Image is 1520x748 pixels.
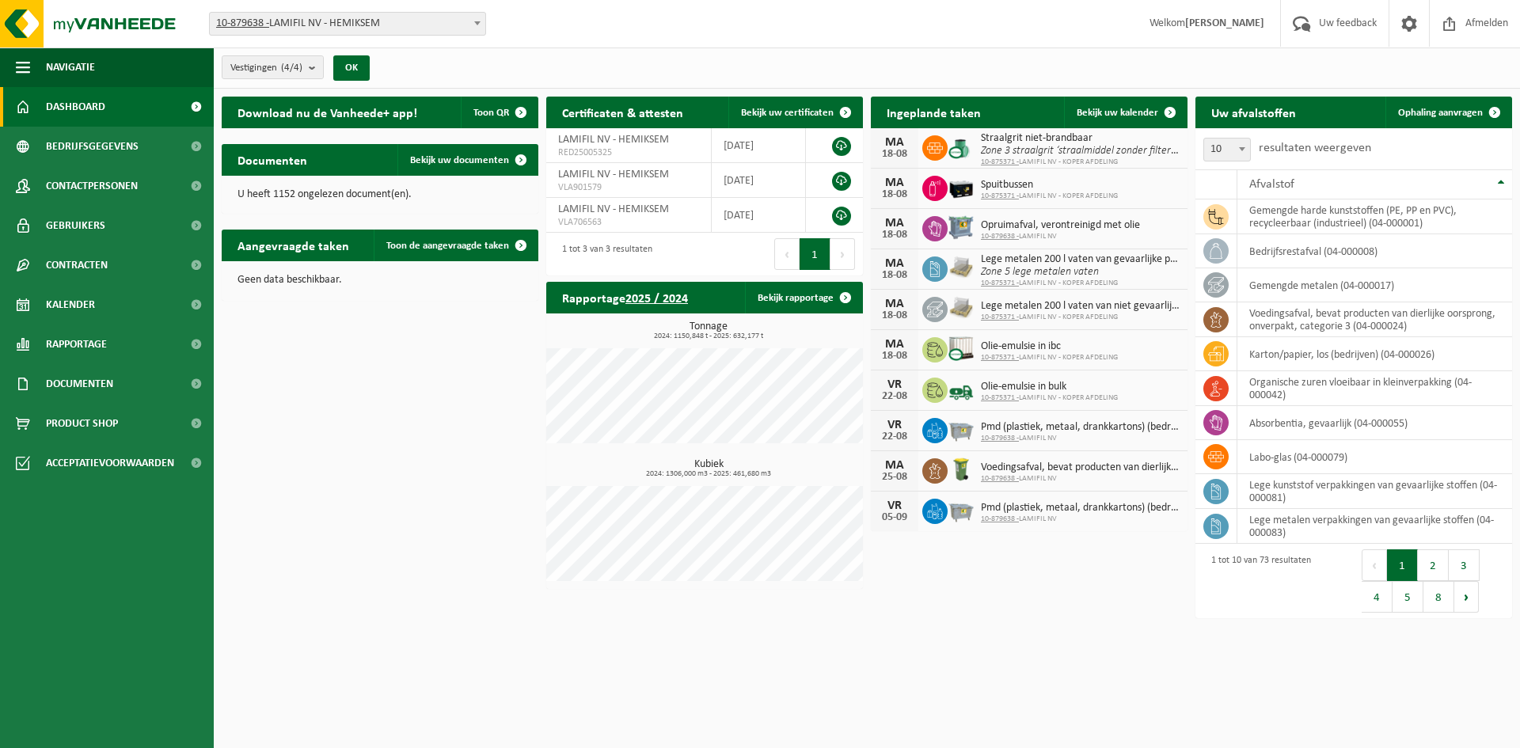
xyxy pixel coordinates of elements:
span: LAMIFIL NV - KOPER AFDELING [981,393,1118,403]
a: Bekijk uw certificaten [728,97,861,128]
span: 10-879638 - LAMIFIL NV - HEMIKSEM [209,12,486,36]
button: Previous [774,238,800,270]
tcxspan: Call 10-879638 - via 3CX [981,232,1019,241]
h2: Rapportage [546,282,704,313]
img: BL-LQ-LV [948,375,975,402]
button: Previous [1362,549,1387,581]
td: [DATE] [712,198,805,233]
span: VLA901579 [558,181,699,194]
img: WB-2500-GAL-GY-01 [948,416,975,442]
span: LAMIFIL NV [981,514,1180,524]
button: 8 [1423,581,1454,613]
div: 18-08 [879,270,910,281]
span: LAMIFIL NV - HEMIKSEM [558,203,669,215]
span: Pmd (plastiek, metaal, drankkartons) (bedrijven) [981,502,1180,514]
span: LAMIFIL NV - KOPER AFDELING [981,353,1118,363]
h2: Certificaten & attesten [546,97,699,127]
span: Toon de aangevraagde taken [386,241,509,251]
span: Toon QR [473,108,509,118]
tcxspan: Call 10-879638 - via 3CX [216,17,269,29]
td: karton/papier, los (bedrijven) (04-000026) [1237,337,1512,371]
button: 2 [1418,549,1449,581]
img: WB-2500-GAL-GY-01 [948,496,975,523]
div: 05-09 [879,512,910,523]
span: Voedingsafval, bevat producten van dierlijke oorsprong, onverpakt, categorie 3 [981,461,1180,474]
span: Lege metalen 200 l vaten van gevaarlijke producten [981,253,1180,266]
div: MA [879,217,910,230]
span: Opruimafval, verontreinigd met olie [981,219,1140,232]
img: LP-PA-00000-WDN-11 [948,254,975,281]
div: 18-08 [879,310,910,321]
span: 2024: 1306,000 m3 - 2025: 461,680 m3 [554,470,863,478]
td: [DATE] [712,128,805,163]
span: LAMIFIL NV - KOPER AFDELING [981,313,1180,322]
span: 10 [1204,139,1250,161]
count: (4/4) [281,63,302,73]
div: VR [879,378,910,391]
span: Bedrijfsgegevens [46,127,139,166]
td: organische zuren vloeibaar in kleinverpakking (04-000042) [1237,371,1512,406]
img: PB-LB-0680-HPE-BK-11 [948,173,975,200]
div: 1 tot 10 van 73 resultaten [1203,548,1311,614]
h2: Uw afvalstoffen [1195,97,1312,127]
p: Geen data beschikbaar. [237,275,522,286]
tcxspan: Call 10-875371 - via 3CX [981,313,1019,321]
tcxspan: Call 2025 / 2024 via 3CX [625,293,688,306]
span: Vestigingen [230,56,302,80]
button: Toon QR [461,97,537,128]
span: Ophaling aanvragen [1398,108,1483,118]
tcxspan: Call 10-875371 - via 3CX [981,279,1019,287]
div: 18-08 [879,189,910,200]
div: MA [879,136,910,149]
span: LAMIFIL NV - KOPER AFDELING [981,279,1180,288]
td: lege metalen verpakkingen van gevaarlijke stoffen (04-000083) [1237,509,1512,544]
i: Zone 5 lege metalen vaten [981,266,1099,278]
div: 1 tot 3 van 3 resultaten [554,237,652,271]
span: Documenten [46,364,113,404]
span: Rapportage [46,325,107,364]
tcxspan: Call 10-875371 - via 3CX [981,393,1019,402]
span: Dashboard [46,87,105,127]
div: 18-08 [879,230,910,241]
td: voedingsafval, bevat producten van dierlijke oorsprong, onverpakt, categorie 3 (04-000024) [1237,302,1512,337]
td: gemengde metalen (04-000017) [1237,268,1512,302]
button: 5 [1393,581,1423,613]
span: Olie-emulsie in ibc [981,340,1118,353]
strong: [PERSON_NAME] [1185,17,1264,29]
span: LAMIFIL NV - KOPER AFDELING [981,192,1118,201]
span: Olie-emulsie in bulk [981,381,1118,393]
td: gemengde harde kunststoffen (PE, PP en PVC), recycleerbaar (industrieel) (04-000001) [1237,199,1512,234]
span: Gebruikers [46,206,105,245]
tcxspan: Call 10-875371 - via 3CX [981,353,1019,362]
td: lege kunststof verpakkingen van gevaarlijke stoffen (04-000081) [1237,474,1512,509]
h3: Tonnage [554,321,863,340]
span: Lege metalen 200 l vaten van niet gevaarlijke producten [981,300,1180,313]
span: Contactpersonen [46,166,138,206]
span: Acceptatievoorwaarden [46,443,174,483]
h3: Kubiek [554,459,863,478]
p: U heeft 1152 ongelezen document(en). [237,189,522,200]
span: LAMIFIL NV [981,232,1140,241]
img: PB-OT-0200-CU [948,133,975,160]
td: bedrijfsrestafval (04-000008) [1237,234,1512,268]
div: 25-08 [879,472,910,483]
button: 1 [800,238,830,270]
div: MA [879,257,910,270]
h2: Documenten [222,144,323,175]
img: PB-AP-0800-MET-02-01 [948,214,975,241]
span: Contracten [46,245,108,285]
span: LAMIFIL NV [981,474,1180,484]
span: Bekijk uw documenten [410,155,509,165]
span: Kalender [46,285,95,325]
div: MA [879,338,910,351]
span: Afvalstof [1249,178,1294,191]
span: VLA706563 [558,216,699,229]
button: OK [333,55,370,81]
img: PB-IC-CU [948,335,975,362]
div: MA [879,298,910,310]
td: [DATE] [712,163,805,198]
div: 22-08 [879,431,910,442]
tcxspan: Call 10-875371 - via 3CX [981,192,1019,200]
a: Bekijk uw documenten [397,144,537,176]
div: VR [879,499,910,512]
